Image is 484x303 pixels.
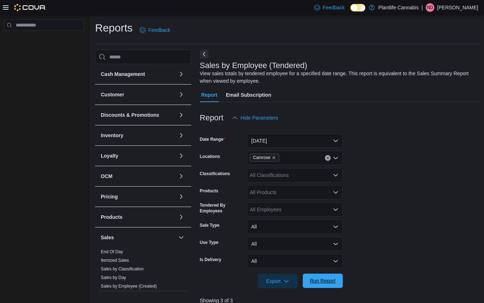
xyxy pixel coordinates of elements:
button: Loyalty [177,151,186,160]
button: Cash Management [177,70,186,78]
button: Open list of options [333,189,339,195]
button: OCM [177,172,186,181]
label: Products [200,188,218,194]
p: | [421,3,423,12]
span: Email Subscription [226,88,271,102]
h3: Sales by Employee (Tendered) [200,61,307,70]
label: Date Range [200,136,225,142]
img: Cova [14,4,46,11]
p: [PERSON_NAME] [437,3,478,12]
label: Locations [200,154,220,159]
div: Nick Dickson [426,3,434,12]
a: End Of Day [101,249,123,254]
a: Sales by Employee (Created) [101,284,157,289]
button: Pricing [177,192,186,201]
h3: Cash Management [101,71,145,78]
button: Remove Camrose from selection in this group [272,155,276,160]
span: Export [262,274,293,288]
label: Use Type [200,240,218,245]
button: Open list of options [333,207,339,212]
span: Hide Parameters [241,114,278,121]
button: All [247,220,343,234]
button: Products [101,213,176,221]
span: Report [201,88,217,102]
span: Sales by Employee (Created) [101,283,157,289]
h3: Customer [101,91,124,98]
button: [DATE] [247,134,343,148]
span: Feedback [148,27,170,34]
button: Next [200,50,208,58]
h3: Inventory [101,132,123,139]
span: Itemized Sales [101,258,129,263]
a: Itemized Sales [101,258,129,263]
button: Pricing [101,193,176,200]
h1: Reports [95,21,133,35]
span: Camrose [250,154,280,162]
button: Inventory [101,132,176,139]
a: Feedback [137,23,173,37]
label: Sale Type [200,222,219,228]
button: Hide Parameters [229,111,281,125]
p: Plantlife Cannabis [378,3,419,12]
button: Sales [101,234,176,241]
a: Sales by Day [101,275,126,280]
input: Dark Mode [350,4,365,11]
div: View sales totals by tendered employee for a specified date range. This report is equivalent to t... [200,70,477,85]
span: Run Report [310,277,336,284]
span: Dark Mode [350,11,351,12]
span: Feedback [323,4,345,11]
label: Classifications [200,171,230,177]
h3: Loyalty [101,152,118,159]
label: Tendered By Employees [200,202,244,214]
span: Camrose [253,154,271,161]
h3: Products [101,213,123,221]
label: Is Delivery [200,257,221,263]
h3: Report [200,114,223,122]
h3: Pricing [101,193,118,200]
button: Customer [101,91,176,98]
span: ND [427,3,433,12]
button: Discounts & Promotions [101,111,176,119]
a: Feedback [311,0,347,15]
h3: Sales [101,234,114,241]
button: Open list of options [333,155,339,161]
button: Loyalty [101,152,176,159]
nav: Complex example [4,32,84,49]
button: Run Report [303,274,343,288]
a: Sales by Classification [101,266,144,271]
button: Export [258,274,298,288]
span: Sales by Day [101,275,126,280]
button: Open list of options [333,172,339,178]
button: OCM [101,173,176,180]
button: All [247,254,343,268]
h3: OCM [101,173,113,180]
button: Inventory [177,131,186,140]
h3: Discounts & Promotions [101,111,159,119]
button: Discounts & Promotions [177,111,186,119]
button: Cash Management [101,71,176,78]
button: Customer [177,90,186,99]
button: All [247,237,343,251]
button: Products [177,213,186,221]
button: Sales [177,233,186,242]
button: Clear input [325,155,331,161]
